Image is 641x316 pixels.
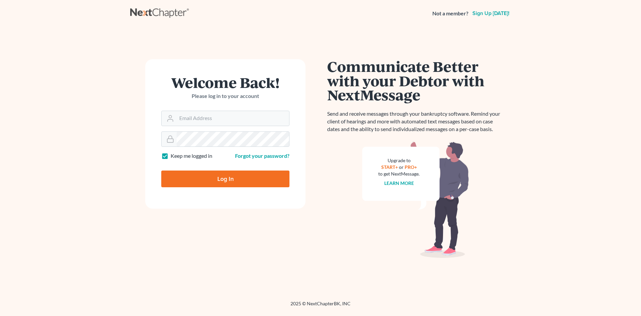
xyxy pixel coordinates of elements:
label: Keep me logged in [171,152,212,160]
div: to get NextMessage. [378,171,420,177]
a: START+ [381,164,398,170]
h1: Welcome Back! [161,75,289,90]
a: Forgot your password? [235,152,289,159]
div: Upgrade to [378,157,420,164]
strong: Not a member? [432,10,468,17]
p: Please log in to your account [161,92,289,100]
a: PRO+ [405,164,417,170]
span: or [399,164,404,170]
input: Email Address [177,111,289,126]
a: Sign up [DATE]! [471,11,511,16]
p: Send and receive messages through your bankruptcy software. Remind your client of hearings and mo... [327,110,504,133]
a: Learn more [384,180,414,186]
img: nextmessage_bg-59042aed3d76b12b5cd301f8e5b87938c9018125f34e5fa2b7a6b67550977c72.svg [362,141,469,258]
input: Log In [161,171,289,187]
div: 2025 © NextChapterBK, INC [130,300,511,312]
h1: Communicate Better with your Debtor with NextMessage [327,59,504,102]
